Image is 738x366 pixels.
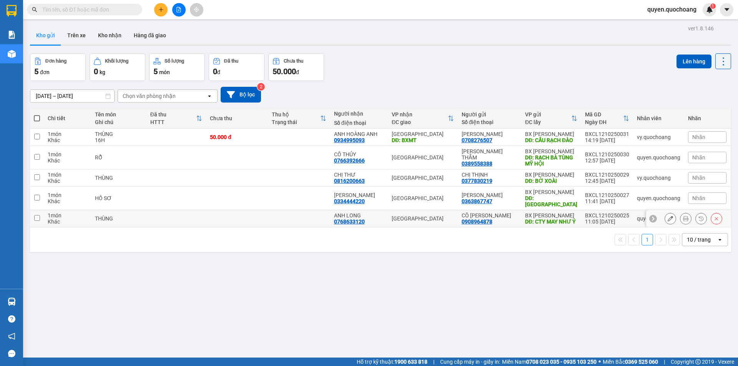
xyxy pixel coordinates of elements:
[48,219,87,225] div: Khác
[637,175,680,181] div: vy.quochoang
[257,83,265,91] sup: 2
[95,195,143,201] div: HỒ SƠ
[334,192,384,198] div: ANH LUÂN
[7,5,17,17] img: logo-vxr
[585,198,629,204] div: 11:41 [DATE]
[526,359,597,365] strong: 0708 023 035 - 0935 103 250
[710,3,716,9] sup: 1
[642,234,653,245] button: 1
[637,134,680,140] div: vy.quochoang
[585,111,623,118] div: Mã GD
[194,7,199,12] span: aim
[585,157,629,164] div: 12:57 [DATE]
[213,67,217,76] span: 0
[210,134,264,140] div: 50.000 đ
[392,175,454,181] div: [GEOGRAPHIC_DATA]
[665,213,676,224] div: Sửa đơn hàng
[637,154,680,161] div: quyen.quochoang
[440,358,500,366] span: Cung cấp máy in - giấy in:
[268,53,324,81] button: Chưa thu50.000đ
[45,58,66,64] div: Đơn hàng
[641,5,703,14] span: quyen.quochoang
[40,69,50,75] span: đơn
[95,119,143,125] div: Ghi chú
[334,212,384,219] div: ANH LONG
[585,137,629,143] div: 14:19 [DATE]
[48,151,87,157] div: 1 món
[692,175,705,181] span: Nhãn
[525,148,577,154] div: BX [PERSON_NAME]
[95,111,143,118] div: Tên món
[392,131,454,137] div: [GEOGRAPHIC_DATA]
[525,172,577,178] div: BX [PERSON_NAME]
[217,69,220,75] span: đ
[206,93,213,99] svg: open
[581,108,633,129] th: Toggle SortBy
[48,115,87,121] div: Chi tiết
[695,359,701,364] span: copyright
[48,192,87,198] div: 1 món
[154,3,168,17] button: plus
[334,157,365,164] div: 0766392666
[172,3,186,17] button: file-add
[676,55,711,68] button: Lên hàng
[525,119,571,125] div: ĐC lấy
[48,178,87,184] div: Khác
[637,195,680,201] div: quyen.quochoang
[90,53,145,81] button: Khối lượng0kg
[146,108,206,129] th: Toggle SortBy
[150,119,196,125] div: HTTT
[525,154,577,167] div: DĐ: RẠCH BÀ TÙNG MỸ HỘI
[48,137,87,143] div: Khác
[209,53,264,81] button: Đã thu0đ
[585,219,629,225] div: 11:05 [DATE]
[392,195,454,201] div: [GEOGRAPHIC_DATA]
[692,154,705,161] span: Nhãn
[334,219,365,225] div: 0768633120
[462,148,517,161] div: VÕ THỊ THẮM
[334,198,365,204] div: 0334444220
[433,358,434,366] span: |
[334,151,384,157] div: CÔ THỦY
[273,67,296,76] span: 50.000
[30,26,61,45] button: Kho gửi
[149,53,205,81] button: Số lượng5món
[625,359,658,365] strong: 0369 525 060
[585,172,629,178] div: BXCL1210250029
[8,350,15,357] span: message
[8,298,16,306] img: warehouse-icon
[48,172,87,178] div: 1 món
[8,50,16,58] img: warehouse-icon
[585,192,629,198] div: BXCL1210250027
[394,359,427,365] strong: 1900 633 818
[521,108,581,129] th: Toggle SortBy
[525,131,577,137] div: BX [PERSON_NAME]
[334,120,384,126] div: Số điện thoại
[334,172,384,178] div: CHỊ THƯ
[42,5,133,14] input: Tìm tên, số ĐT hoặc mã đơn
[706,6,713,13] img: icon-new-feature
[48,212,87,219] div: 1 món
[105,58,128,64] div: Khối lượng
[95,175,143,181] div: THÙNG
[502,358,597,366] span: Miền Nam
[585,131,629,137] div: BXCL1210250031
[48,131,87,137] div: 1 món
[525,195,577,207] div: DĐ: CHỢ MỸ HIỆP
[687,236,711,243] div: 10 / trang
[392,111,448,118] div: VP nhận
[462,131,517,137] div: ANH HUỲNH
[462,137,492,143] div: 0708276507
[296,69,299,75] span: đ
[585,212,629,219] div: BXCL1210250025
[692,195,705,201] span: Nhãn
[334,137,365,143] div: 0934995093
[48,198,87,204] div: Khác
[95,154,143,161] div: RỖ
[723,6,730,13] span: caret-down
[221,87,261,103] button: Bộ lọc
[95,215,143,222] div: THÙNG
[637,115,680,121] div: Nhân viên
[92,26,128,45] button: Kho nhận
[158,7,164,12] span: plus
